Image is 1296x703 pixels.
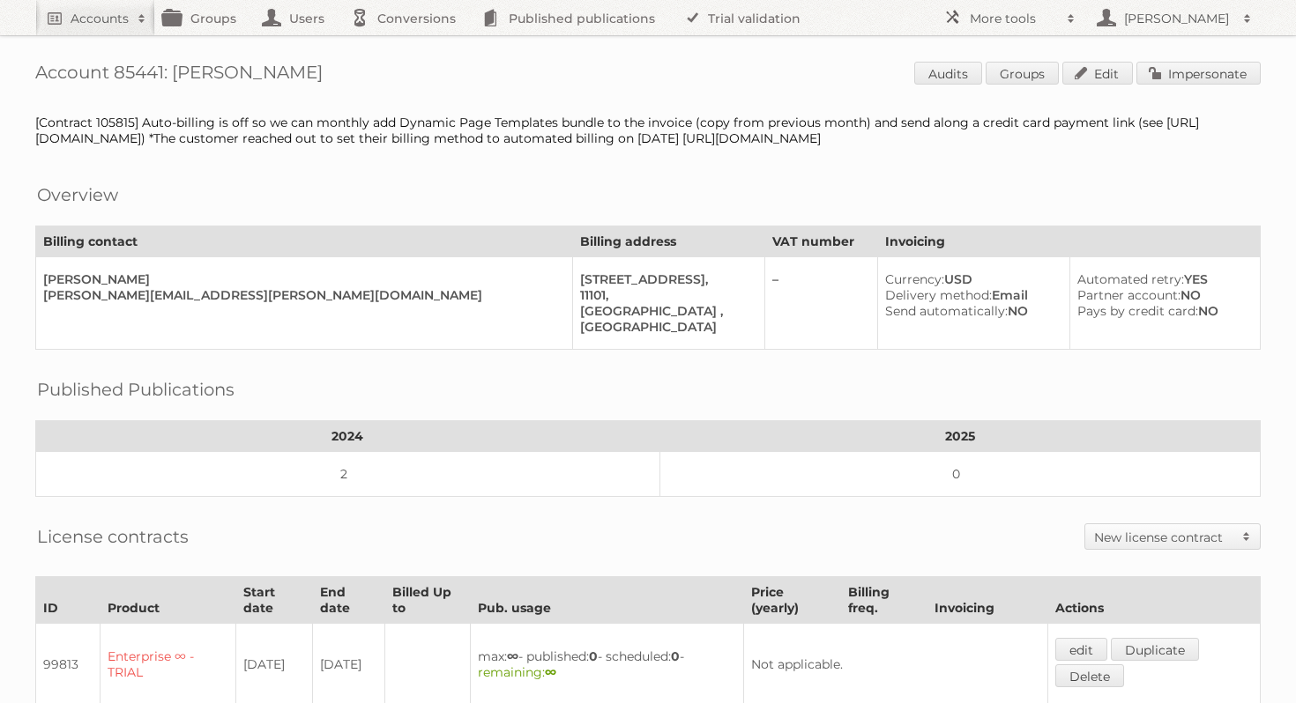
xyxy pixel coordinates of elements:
[885,303,1008,319] span: Send automatically:
[659,452,1260,497] td: 0
[1077,271,1184,287] span: Automated retry:
[573,226,765,257] th: Billing address
[659,421,1260,452] th: 2025
[1233,524,1260,549] span: Toggle
[840,577,927,624] th: Billing freq.
[1120,10,1234,27] h2: [PERSON_NAME]
[986,62,1059,85] a: Groups
[914,62,982,85] a: Audits
[43,271,558,287] div: [PERSON_NAME]
[545,664,556,680] strong: ∞
[1077,271,1246,287] div: YES
[37,376,235,403] h2: Published Publications
[101,577,236,624] th: Product
[470,577,744,624] th: Pub. usage
[589,648,598,664] strong: 0
[580,319,750,335] div: [GEOGRAPHIC_DATA]
[1055,638,1107,661] a: edit
[765,257,878,350] td: –
[36,226,573,257] th: Billing contact
[580,287,750,303] div: 11101,
[1077,303,1246,319] div: NO
[885,303,1055,319] div: NO
[765,226,878,257] th: VAT number
[507,648,518,664] strong: ∞
[580,271,750,287] div: [STREET_ADDRESS],
[37,523,189,550] h2: License contracts
[36,452,660,497] td: 2
[1085,524,1260,549] a: New license contract
[1077,287,1181,303] span: Partner account:
[36,577,101,624] th: ID
[970,10,1058,27] h2: More tools
[671,648,680,664] strong: 0
[744,577,840,624] th: Price (yearly)
[1077,287,1246,303] div: NO
[1047,577,1260,624] th: Actions
[71,10,129,27] h2: Accounts
[313,577,385,624] th: End date
[885,287,992,303] span: Delivery method:
[1136,62,1261,85] a: Impersonate
[37,181,118,208] h2: Overview
[1055,664,1124,687] a: Delete
[35,115,1261,146] div: [Contract 105815] Auto-billing is off so we can monthly add Dynamic Page Templates bundle to the ...
[35,62,1261,88] h1: Account 85441: [PERSON_NAME]
[1077,303,1198,319] span: Pays by credit card:
[235,577,312,624] th: Start date
[43,287,558,303] div: [PERSON_NAME][EMAIL_ADDRESS][PERSON_NAME][DOMAIN_NAME]
[478,664,556,680] span: remaining:
[580,303,750,319] div: [GEOGRAPHIC_DATA] ,
[1111,638,1199,661] a: Duplicate
[1094,529,1233,546] h2: New license contract
[885,271,944,287] span: Currency:
[885,271,1055,287] div: USD
[384,577,470,624] th: Billed Up to
[1062,62,1133,85] a: Edit
[878,226,1261,257] th: Invoicing
[885,287,1055,303] div: Email
[36,421,660,452] th: 2024
[927,577,1047,624] th: Invoicing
